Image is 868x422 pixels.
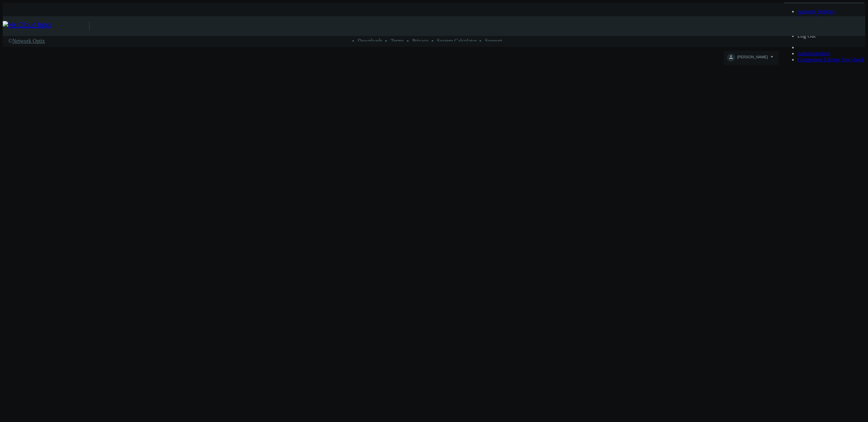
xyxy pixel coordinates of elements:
img: Nx Cloud logo [3,21,89,31]
a: Support [485,38,502,44]
a: Change Password [797,15,836,20]
a: Downloads [358,38,382,44]
button: [PERSON_NAME] [724,51,778,65]
a: Terms [391,38,404,44]
a: Component Library Storybook [797,57,864,62]
span: Network Optix [12,38,45,44]
span: [PERSON_NAME] [737,55,768,63]
a: Account Settings [797,8,835,14]
a: System Calculator [437,38,477,44]
a: ©Network Optix [8,38,45,44]
a: Privacy [412,38,429,44]
a: Administration [797,51,830,56]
